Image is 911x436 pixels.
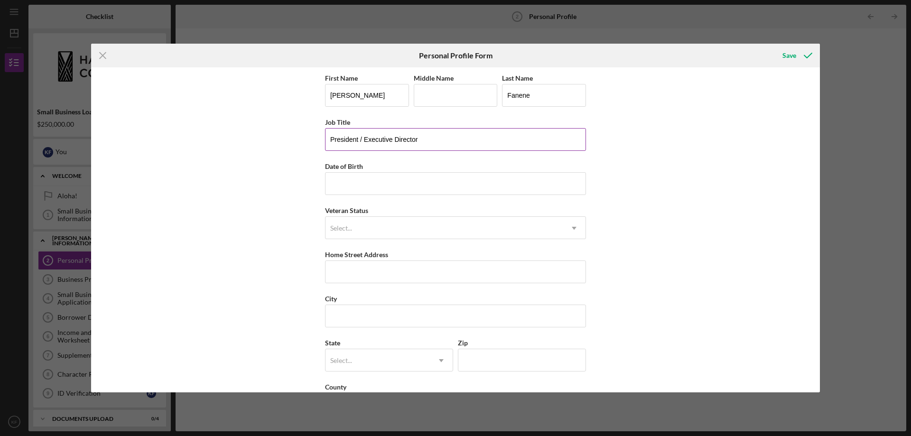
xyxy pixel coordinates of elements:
h6: Personal Profile Form [419,51,493,60]
div: Select... [330,224,352,232]
label: Middle Name [414,74,454,82]
label: First Name [325,74,358,82]
div: Select... [330,357,352,364]
label: Date of Birth [325,162,363,170]
label: Last Name [502,74,533,82]
label: Job Title [325,118,350,126]
label: Home Street Address [325,250,388,259]
label: City [325,295,337,303]
label: County [325,383,346,391]
button: Save [773,46,820,65]
label: Zip [458,339,468,347]
div: Save [782,46,796,65]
